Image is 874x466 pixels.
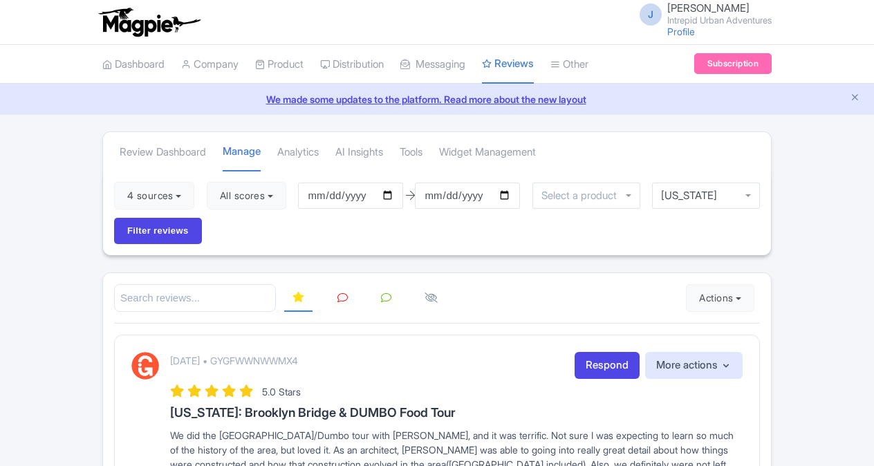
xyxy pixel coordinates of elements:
a: Distribution [320,46,384,84]
a: Reviews [482,45,534,84]
span: [PERSON_NAME] [667,1,750,15]
img: logo-ab69f6fb50320c5b225c76a69d11143b.png [95,7,203,37]
button: Close announcement [850,91,860,106]
button: All scores [207,182,286,209]
a: Analytics [277,133,319,171]
a: Tools [400,133,422,171]
a: We made some updates to the platform. Read more about the new layout [8,92,866,106]
a: Review Dashboard [120,133,206,171]
a: AI Insights [335,133,383,171]
div: [US_STATE] [661,189,751,202]
a: Company [181,46,239,84]
span: 5.0 Stars [262,386,301,398]
h3: [US_STATE]: Brooklyn Bridge & DUMBO Food Tour [170,406,743,420]
button: Actions [686,284,754,312]
a: Widget Management [439,133,536,171]
a: J [PERSON_NAME] Intrepid Urban Adventures [631,3,772,25]
input: Select a product [541,189,624,202]
button: 4 sources [114,182,194,209]
a: Manage [223,133,261,172]
a: Subscription [694,53,772,74]
small: Intrepid Urban Adventures [667,16,772,25]
p: [DATE] • GYGFWWNWWMX4 [170,353,298,368]
input: Filter reviews [114,218,202,244]
a: Other [550,46,588,84]
a: Messaging [400,46,465,84]
img: GetYourGuide Logo [131,352,159,380]
a: Respond [575,352,640,379]
a: Dashboard [102,46,165,84]
input: Search reviews... [114,284,276,313]
a: Profile [667,26,695,37]
span: J [640,3,662,26]
button: More actions [645,352,743,379]
a: Product [255,46,304,84]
